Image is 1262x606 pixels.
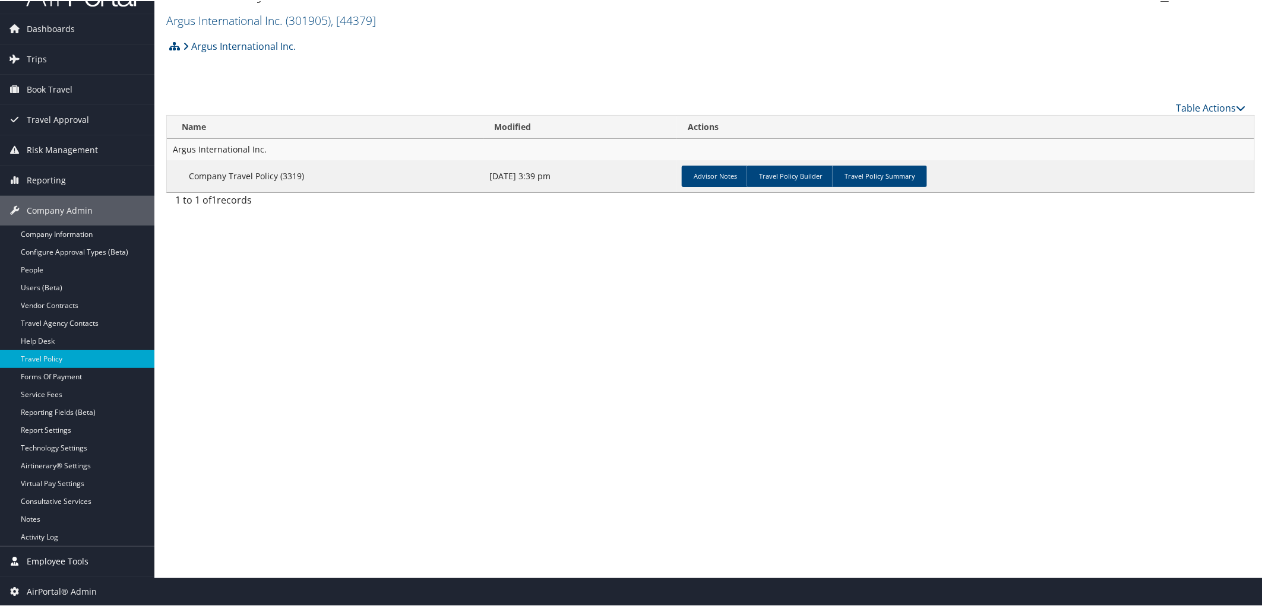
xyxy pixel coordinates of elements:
a: Argus International Inc. [166,11,376,27]
div: 1 to 1 of records [175,192,429,212]
span: Reporting [27,164,66,194]
span: Employee Tools [27,545,88,575]
span: ( 301905 ) [286,11,331,27]
th: Modified: activate to sort column ascending [483,115,677,138]
span: Book Travel [27,74,72,103]
span: Risk Management [27,134,98,164]
span: Dashboards [27,13,75,43]
a: Argus International Inc. [183,33,296,57]
th: Actions [677,115,1254,138]
a: Travel Policy Builder [747,164,834,186]
span: Company Admin [27,195,93,224]
td: Company Travel Policy (3319) [167,159,483,191]
span: , [ 44379 ] [331,11,376,27]
span: 1 [211,192,217,205]
span: AirPortal® Admin [27,576,97,605]
span: Travel Approval [27,104,89,134]
span: Trips [27,43,47,73]
a: Travel Policy Summary [832,164,927,186]
td: [DATE] 3:39 pm [483,159,677,191]
a: Advisor Notes [682,164,749,186]
a: Table Actions [1176,100,1246,113]
th: Name: activate to sort column ascending [167,115,483,138]
td: Argus International Inc. [167,138,1254,159]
